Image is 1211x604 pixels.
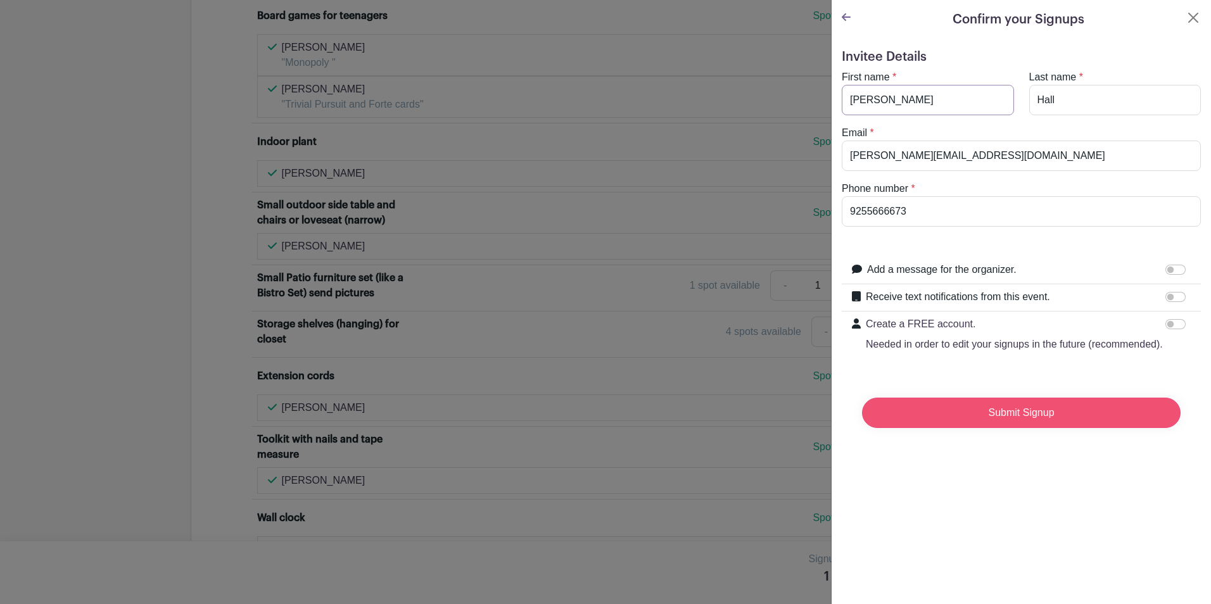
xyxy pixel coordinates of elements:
label: Receive text notifications from this event. [866,289,1050,305]
h5: Confirm your Signups [953,10,1084,29]
label: Email [842,125,867,141]
p: Create a FREE account. [866,317,1163,332]
button: Close [1186,10,1201,25]
label: Phone number [842,181,908,196]
label: Add a message for the organizer. [867,262,1017,277]
input: Submit Signup [862,398,1181,428]
h5: Invitee Details [842,49,1201,65]
label: Last name [1029,70,1077,85]
p: Needed in order to edit your signups in the future (recommended). [866,337,1163,352]
label: First name [842,70,890,85]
